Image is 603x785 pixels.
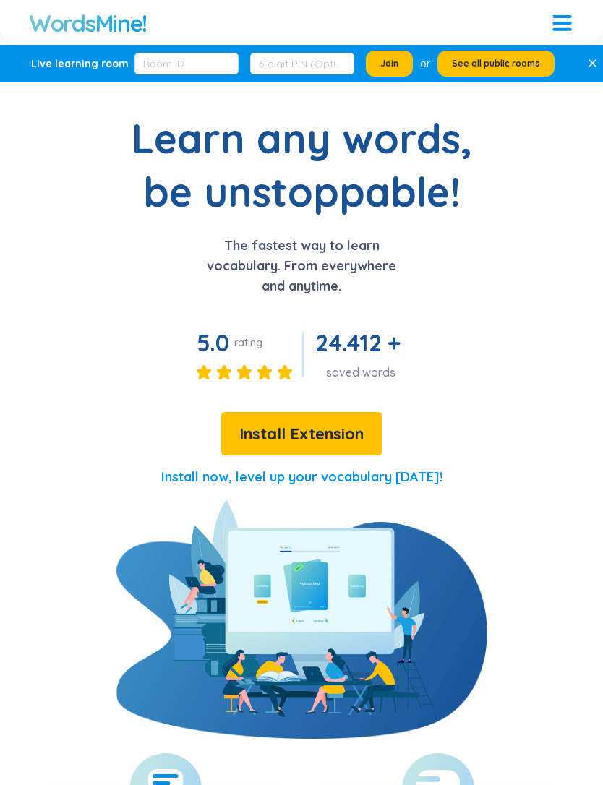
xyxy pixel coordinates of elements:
[221,428,382,442] a: Install Extension
[169,500,435,717] img: WordsMine!
[420,56,430,72] div: or
[29,9,147,38] a: WordsMine!
[315,364,406,380] div: saved words
[437,51,555,77] button: See all public rooms
[380,58,398,69] span: Join
[161,467,442,487] p: Install now, level up your vocabulary [DATE]!
[250,53,354,74] input: 6-digit PIN (Optional)
[197,236,406,296] p: The fastest way to learn vocabulary. From everywhere and anytime.
[315,328,400,357] span: 24.412 +
[221,412,382,455] button: Install Extension
[234,335,262,350] div: rating
[239,421,364,447] span: Install Extension
[452,58,540,69] span: See all public rooms
[121,111,482,218] h1: Learn any words, be unstoppable!
[134,53,239,74] input: Room ID
[366,51,413,77] button: Join
[31,56,129,71] div: Live learning room
[197,328,228,357] span: 5.0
